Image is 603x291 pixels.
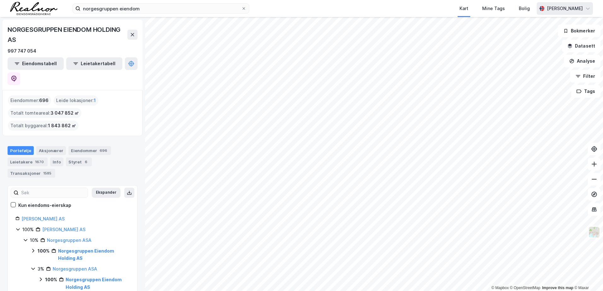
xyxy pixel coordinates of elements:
div: 696 [98,147,108,154]
img: realnor-logo.934646d98de889bb5806.png [10,2,57,15]
div: NORGESGRUPPEN EIENDOM HOLDING AS [8,25,127,45]
div: 1670 [34,159,45,165]
div: Totalt tomteareal : [8,108,81,118]
div: 100% [38,247,50,255]
a: Improve this map [542,286,573,290]
div: Leietakere [8,157,48,166]
button: Ekspander [92,188,120,198]
a: [PERSON_NAME] AS [21,216,65,221]
a: Mapbox [491,286,509,290]
iframe: Chat Widget [571,261,603,291]
div: Eiendommer [68,146,111,155]
div: 10% [30,237,38,244]
div: Styret [66,157,92,166]
button: Filter [570,70,600,83]
span: 3 047 852 ㎡ [50,109,79,117]
button: Tags [571,85,600,98]
div: Transaksjoner [8,169,55,178]
div: Kun eiendoms-eierskap [18,202,71,209]
a: Norgesgruppen Eiendom Holding AS [66,277,122,290]
div: 997 747 054 [8,47,36,55]
span: 1 [94,97,96,104]
input: Søk på adresse, matrikkel, gårdeiere, leietakere eller personer [80,4,241,13]
button: Eiendomstabell [8,57,64,70]
span: 696 [39,97,49,104]
div: Leide lokasjoner : [54,95,98,106]
a: OpenStreetMap [510,286,541,290]
button: Analyse [564,55,600,67]
a: [PERSON_NAME] AS [42,227,85,232]
div: Eiendommer : [8,95,51,106]
a: Norgesgruppen ASA [47,237,91,243]
a: Norgesgruppen ASA [53,266,97,271]
div: 100% [22,226,34,233]
span: 1 843 862 ㎡ [48,122,76,129]
div: Totalt byggareal : [8,121,79,131]
div: Bolig [519,5,530,12]
div: [PERSON_NAME] [547,5,583,12]
div: 3% [38,265,44,273]
button: Leietakertabell [66,57,122,70]
a: Norgesgruppen Eiendom Holding AS [58,248,114,261]
input: Søk [19,188,88,197]
div: 100% [45,276,57,283]
div: Kontrollprogram for chat [571,261,603,291]
div: 1585 [42,170,53,176]
div: Info [50,157,63,166]
div: Portefølje [8,146,34,155]
img: Z [588,226,600,238]
div: Kart [460,5,468,12]
div: Aksjonærer [36,146,66,155]
button: Bokmerker [558,25,600,37]
div: 6 [83,159,89,165]
div: Mine Tags [482,5,505,12]
button: Datasett [562,40,600,52]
